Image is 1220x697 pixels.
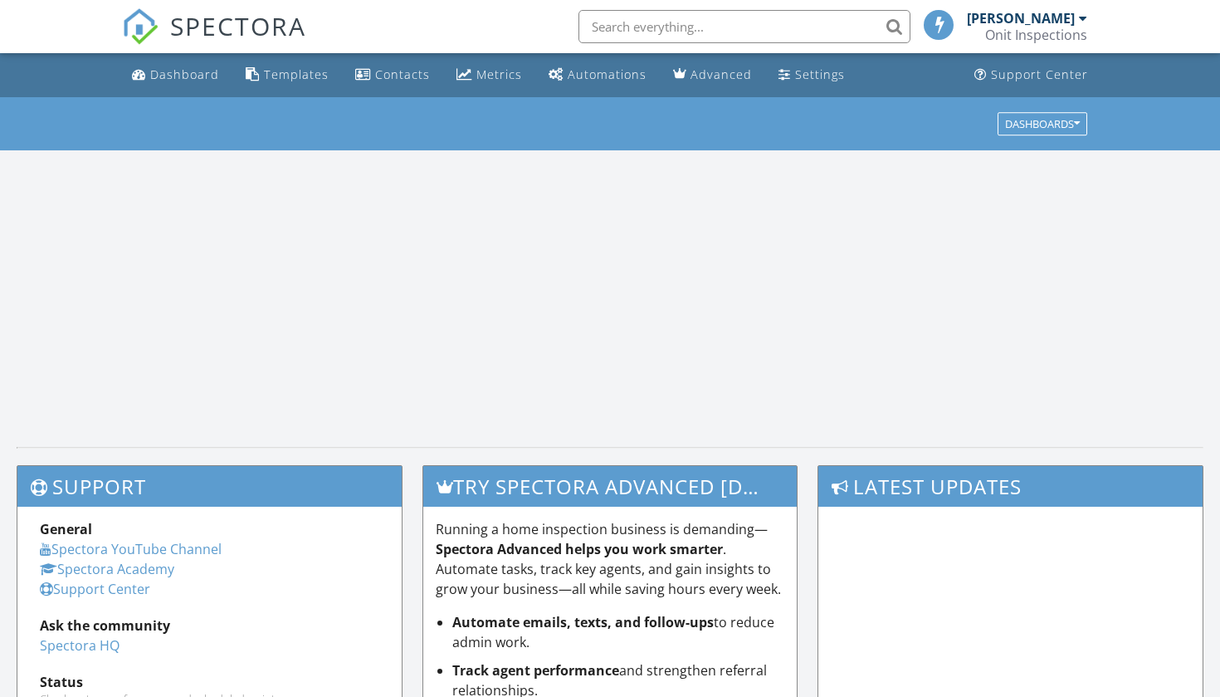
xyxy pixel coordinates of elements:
[40,616,379,636] div: Ask the community
[991,66,1088,82] div: Support Center
[40,560,174,578] a: Spectora Academy
[40,520,92,538] strong: General
[998,112,1087,135] button: Dashboards
[542,60,653,91] a: Automations (Basic)
[122,22,306,57] a: SPECTORA
[985,27,1087,43] div: Onit Inspections
[125,60,226,91] a: Dashboard
[818,466,1203,507] h3: Latest Updates
[40,540,222,558] a: Spectora YouTube Channel
[40,580,150,598] a: Support Center
[772,60,852,91] a: Settings
[170,8,306,43] span: SPECTORA
[568,66,647,82] div: Automations
[40,672,379,692] div: Status
[968,60,1095,91] a: Support Center
[452,613,714,631] strong: Automate emails, texts, and follow-ups
[40,636,120,655] a: Spectora HQ
[452,661,619,680] strong: Track agent performance
[122,8,159,45] img: The Best Home Inspection Software - Spectora
[452,612,785,652] li: to reduce admin work.
[375,66,430,82] div: Contacts
[436,519,785,599] p: Running a home inspection business is demanding— . Automate tasks, track key agents, and gain ins...
[476,66,522,82] div: Metrics
[264,66,329,82] div: Templates
[795,66,845,82] div: Settings
[450,60,529,91] a: Metrics
[666,60,759,91] a: Advanced
[691,66,752,82] div: Advanced
[150,66,219,82] div: Dashboard
[17,466,402,507] h3: Support
[436,540,723,558] strong: Spectora Advanced helps you work smarter
[967,10,1075,27] div: [PERSON_NAME]
[349,60,437,91] a: Contacts
[578,10,910,43] input: Search everything...
[423,466,798,507] h3: Try spectora advanced [DATE]
[239,60,335,91] a: Templates
[1005,118,1080,130] div: Dashboards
